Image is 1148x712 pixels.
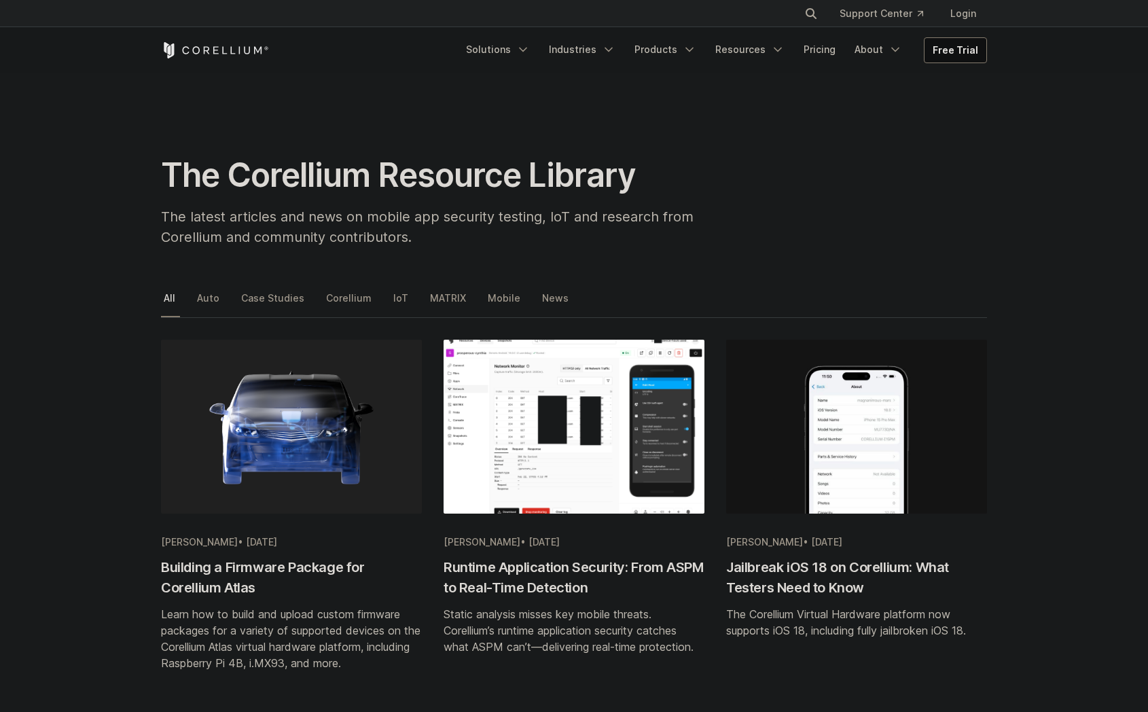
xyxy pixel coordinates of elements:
a: Login [939,1,987,26]
div: Navigation Menu [788,1,987,26]
a: Auto [194,289,224,317]
div: • [161,535,422,549]
a: Solutions [458,37,538,62]
img: Runtime Application Security: From ASPM to Real-Time Detection [444,340,704,514]
span: [PERSON_NAME] [726,536,803,548]
a: Products [626,37,704,62]
a: Corellium Home [161,42,269,58]
span: [DATE] [528,536,560,548]
button: Search [799,1,823,26]
a: Support Center [829,1,934,26]
h2: Building a Firmware Package for Corellium Atlas [161,557,422,598]
span: [DATE] [811,536,842,548]
span: [PERSON_NAME] [161,536,238,548]
div: • [726,535,987,549]
a: About [846,37,910,62]
div: Navigation Menu [458,37,987,63]
div: Learn how to build and upload custom firmware packages for a variety of supported devices on the ... [161,606,422,671]
a: Mobile [485,289,525,317]
h2: Runtime Application Security: From ASPM to Real-Time Detection [444,557,704,598]
h2: Jailbreak iOS 18 on Corellium: What Testers Need to Know [726,557,987,598]
a: All [161,289,180,317]
a: Free Trial [925,38,986,63]
img: Jailbreak iOS 18 on Corellium: What Testers Need to Know [726,340,987,514]
a: Resources [707,37,793,62]
a: Case Studies [238,289,309,317]
span: [PERSON_NAME] [444,536,520,548]
h1: The Corellium Resource Library [161,155,704,196]
div: Static analysis misses key mobile threats. Corellium’s runtime application security catches what ... [444,606,704,655]
a: IoT [391,289,413,317]
a: MATRIX [427,289,471,317]
div: The Corellium Virtual Hardware platform now supports iOS 18, including fully jailbroken iOS 18. [726,606,987,639]
a: Industries [541,37,624,62]
div: • [444,535,704,549]
img: Building a Firmware Package for Corellium Atlas [161,340,422,514]
span: The latest articles and news on mobile app security testing, IoT and research from Corellium and ... [161,209,694,245]
a: Corellium [323,289,376,317]
a: News [539,289,573,317]
span: [DATE] [246,536,277,548]
a: Pricing [795,37,844,62]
